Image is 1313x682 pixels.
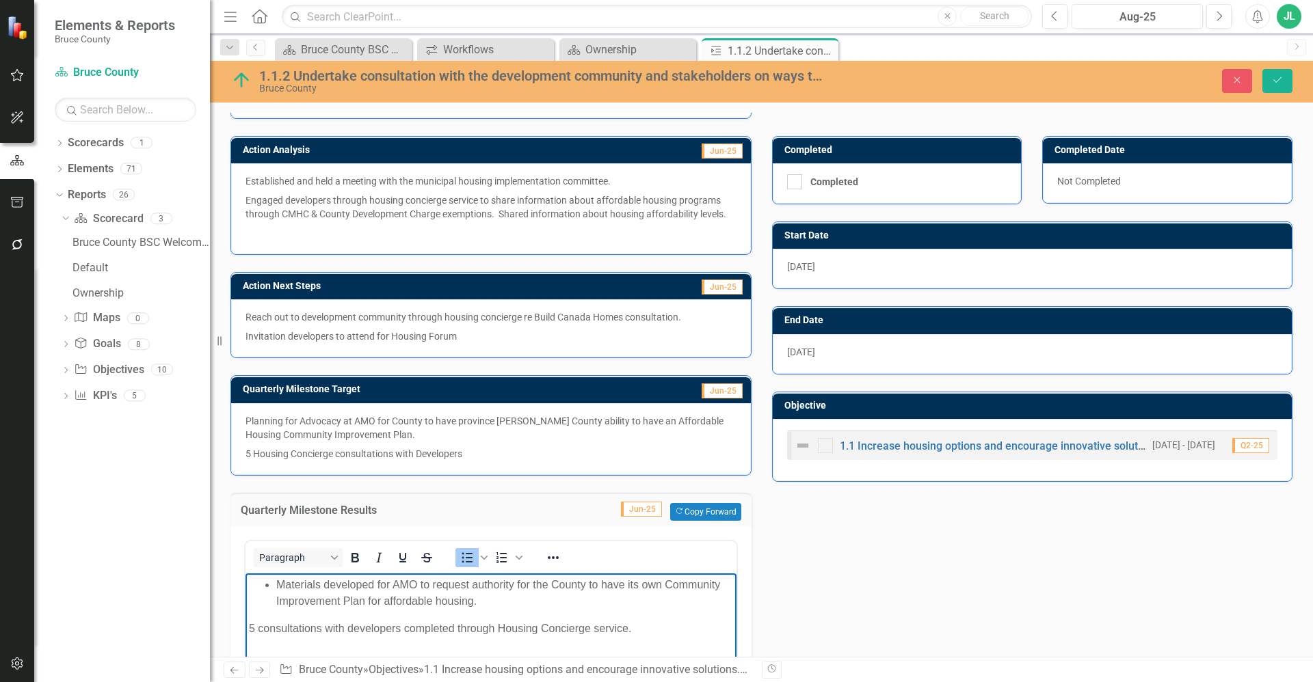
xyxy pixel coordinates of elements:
a: Bruce County BSC Welcome Page [278,41,408,58]
span: Search [980,10,1009,21]
a: Maps [74,310,120,326]
a: Bruce County BSC Welcome Page [69,231,210,253]
p: Engaged developers through housing concierge service to share information about affordable housin... [246,191,737,223]
button: Bold [343,548,367,567]
input: Search Below... [55,98,196,122]
div: 0 [127,312,149,324]
div: 10 [151,364,173,376]
a: Reports [68,187,106,203]
div: Bullet list [455,548,490,567]
h3: Action Analysis [243,145,550,155]
span: Jun-25 [702,279,743,295]
small: Bruce County [55,33,175,44]
a: Goals [74,336,120,352]
img: On Track [230,69,252,91]
div: 3 [150,213,172,224]
a: Default [69,256,210,278]
a: Scorecards [68,135,124,151]
div: Ownership [585,41,693,58]
h3: Quarterly Milestone Results [241,504,507,517]
h3: Completed [784,145,1015,155]
p: Reach out to development community through housing concierge re Build Canada Homes consultation. [246,310,737,327]
a: Objectives [369,663,419,676]
h3: Objective [784,400,1286,411]
div: Bruce County BSC Welcome Page [72,236,210,249]
span: Jun-25 [702,383,743,398]
button: Reveal or hide additional toolbar items [542,548,565,567]
h3: Completed Date [1055,145,1285,155]
div: 26 [113,189,135,200]
small: [DATE] - [DATE] [1152,439,1215,452]
img: Not Defined [795,437,811,454]
a: Scorecard [74,211,143,227]
span: Paragraph [259,552,326,563]
button: Block Paragraph [254,548,343,567]
a: Ownership [563,41,693,58]
div: Numbered list [490,548,525,567]
a: Bruce County [299,663,363,676]
button: Aug-25 [1072,4,1203,29]
h3: Start Date [784,230,1286,241]
div: Default [72,262,210,274]
div: 5 [124,390,146,402]
a: Elements [68,161,114,177]
button: Underline [391,548,414,567]
div: 71 [120,163,142,175]
button: Search [960,7,1029,26]
a: Workflows [421,41,551,58]
div: Bruce County BSC Welcome Page [301,41,408,58]
img: ClearPoint Strategy [7,16,31,40]
div: Ownership [72,287,210,299]
div: Aug-25 [1076,9,1198,25]
input: Search ClearPoint... [282,5,1032,29]
a: Ownership [69,282,210,303]
span: [DATE] [787,346,815,357]
p: Invitation developers to attend for Housing Forum [246,327,737,343]
div: Workflows [443,41,551,58]
a: 1.1 Increase housing options and encourage innovative solutions. [424,663,747,676]
span: Q2-25 [1232,438,1269,453]
p: Planning for Advocacy at AMO for County to have province [PERSON_NAME] County ability to have an ... [246,414,737,444]
span: [DATE] [787,261,815,272]
p: Established and held a meeting with the municipal housing implementation committee. [246,174,737,191]
span: Jun-25 [621,502,662,517]
button: JL [1277,4,1301,29]
div: Not Completed [1043,163,1292,203]
h3: End Date [784,315,1286,325]
div: 1.1.2 Undertake consultation with the development community and stakeholders on ways to increase ... [728,42,835,59]
button: Strikethrough [415,548,438,567]
div: 1 [131,137,152,149]
a: Objectives [74,362,144,378]
p: 5 Housing Concierge consultations with Developers [246,444,737,461]
div: 8 [128,338,150,350]
h3: Action Next Steps [243,281,567,291]
div: Bruce County [259,83,826,94]
span: Elements & Reports [55,17,175,33]
a: 1.1 Increase housing options and encourage innovative solutions. [840,439,1161,452]
button: Copy Forward [670,503,741,521]
p: 5 consultations with developers completed through Housing Concierge service. [3,47,488,64]
li: Materials developed for AMO to request authority for the County to have its own Community Improve... [31,3,488,36]
a: Bruce County [55,65,196,81]
div: » » » [279,662,751,678]
h3: Quarterly Milestone Target [243,384,611,394]
a: KPI's [74,388,116,404]
button: Italic [367,548,390,567]
div: 1.1.2 Undertake consultation with the development community and stakeholders on ways to increase ... [259,68,826,83]
span: Jun-25 [702,144,743,159]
